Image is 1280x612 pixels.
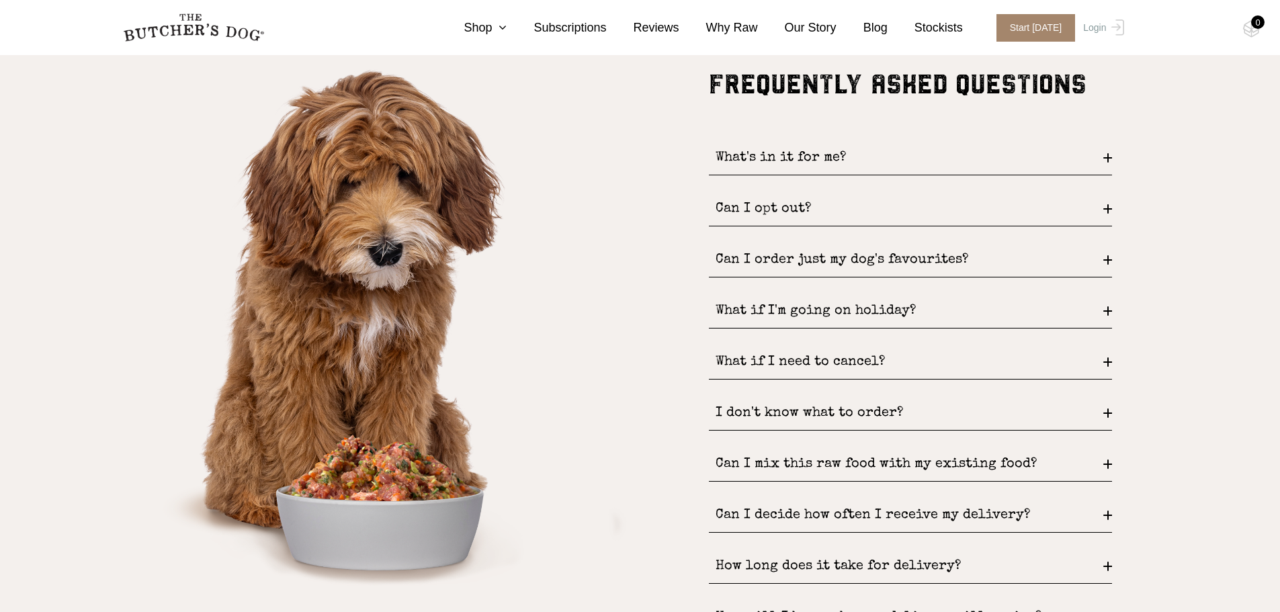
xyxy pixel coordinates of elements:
[837,19,888,37] a: Blog
[679,19,758,37] a: Why Raw
[607,19,679,37] a: Reviews
[758,19,837,37] a: Our Story
[507,19,606,37] a: Subscriptions
[709,396,1112,431] div: I don't know what to order?
[709,447,1112,482] div: Can I mix this raw food with my existing food?
[709,498,1112,533] div: Can I decide how often I receive my delivery?
[709,141,1112,175] div: What's in it for me?
[1251,15,1265,29] div: 0
[888,19,963,37] a: Stockists
[709,294,1112,329] div: What if I'm going on holiday?
[709,69,1112,101] h3: FREQUENTLY ASKED QUESTIONS
[709,243,1112,277] div: Can I order just my dog's favourites?
[709,192,1112,226] div: Can I opt out?
[709,550,1112,584] div: How long does it take for delivery?
[996,14,1076,42] span: Start [DATE]
[1080,14,1123,42] a: Login
[437,19,507,37] a: Shop
[983,14,1080,42] a: Start [DATE]
[1243,20,1260,38] img: TBD_Cart-Empty.png
[709,345,1112,380] div: What if I need to cancel?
